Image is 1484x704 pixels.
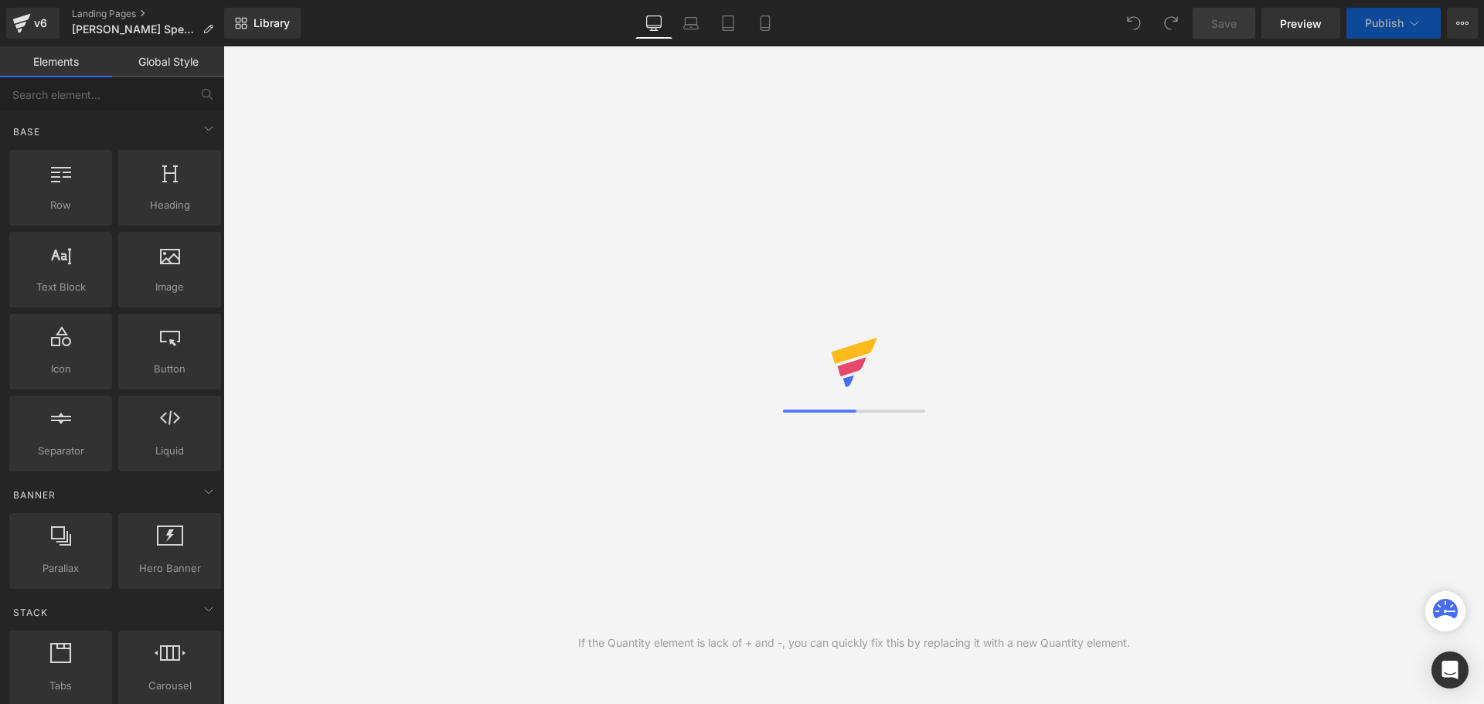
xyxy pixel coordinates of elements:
span: Carousel [123,678,216,694]
span: Icon [14,361,107,377]
span: Save [1211,15,1237,32]
span: Separator [14,443,107,459]
a: Preview [1261,8,1340,39]
span: Preview [1280,15,1322,32]
span: Button [123,361,216,377]
a: v6 [6,8,60,39]
a: New Library [224,8,301,39]
span: Library [254,16,290,30]
span: Parallax [14,560,107,576]
button: Redo [1156,8,1186,39]
span: Base [12,124,42,139]
button: More [1447,8,1478,39]
span: Text Block [14,279,107,295]
a: Landing Pages [72,8,226,20]
a: Tablet [710,8,747,39]
span: Tabs [14,678,107,694]
span: Hero Banner [123,560,216,576]
button: Publish [1346,8,1441,39]
span: [PERSON_NAME] Special [72,23,196,36]
div: If the Quantity element is lack of + and -, you can quickly fix this by replacing it with a new Q... [578,634,1130,651]
a: Mobile [747,8,784,39]
a: Desktop [635,8,672,39]
span: Liquid [123,443,216,459]
span: Banner [12,488,57,502]
span: Image [123,279,216,295]
a: Global Style [112,46,224,77]
span: Publish [1365,17,1404,29]
span: Row [14,197,107,213]
div: v6 [31,13,50,33]
span: Heading [123,197,216,213]
button: Undo [1118,8,1149,39]
span: Stack [12,605,49,620]
a: Laptop [672,8,710,39]
div: Open Intercom Messenger [1431,651,1469,689]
